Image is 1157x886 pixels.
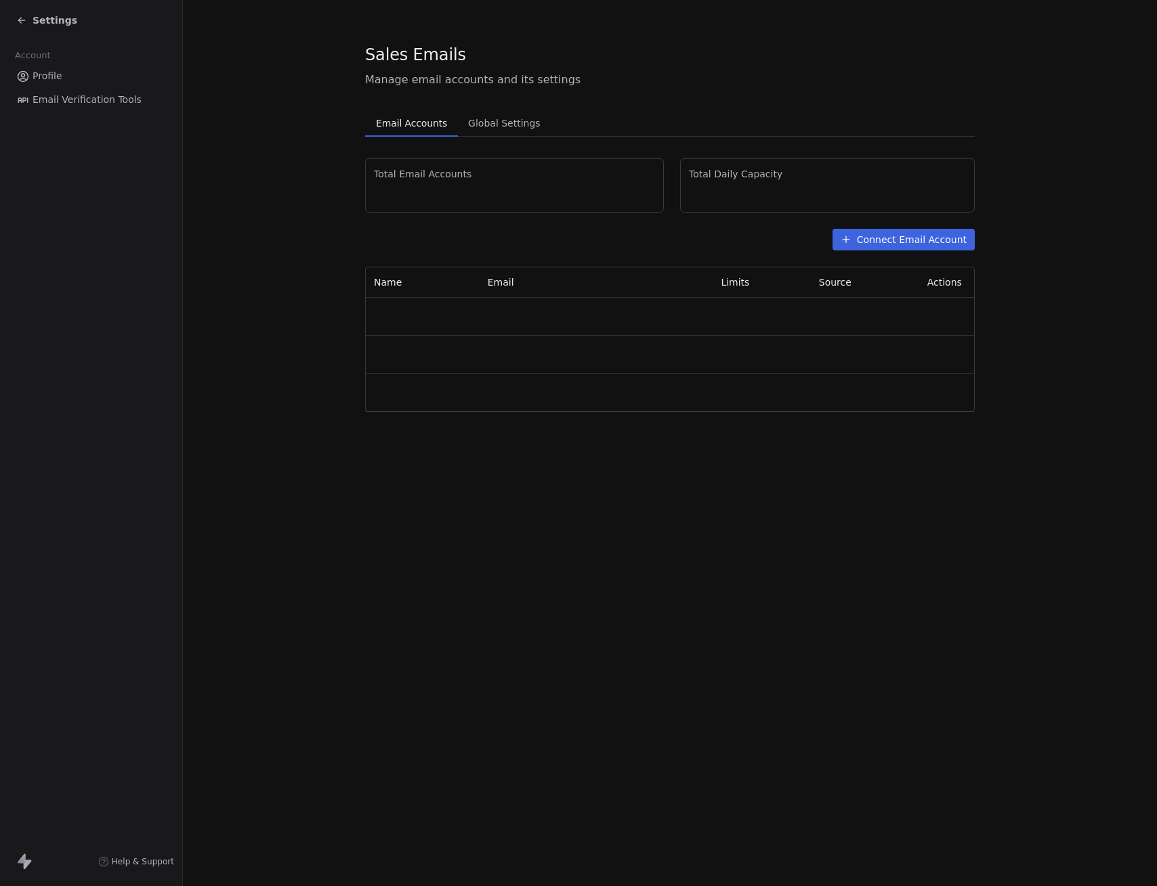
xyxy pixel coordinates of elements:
span: Account [9,45,56,66]
span: Profile [33,69,62,83]
button: Connect Email Account [833,229,975,250]
span: Total Daily Capacity [689,167,966,181]
span: Name [374,277,402,288]
span: Source [819,277,851,288]
span: Email Verification Tools [33,93,142,107]
span: Manage email accounts and its settings [365,72,975,88]
span: Global Settings [463,114,546,133]
span: Total Email Accounts [374,167,655,181]
span: Help & Support [112,856,174,867]
a: Settings [16,14,77,27]
a: Help & Support [98,856,174,867]
a: Email Verification Tools [11,89,171,111]
a: Profile [11,65,171,87]
span: Limits [721,277,749,288]
span: Email Accounts [371,114,453,133]
span: Sales Emails [365,45,466,65]
span: Actions [927,277,962,288]
span: Settings [33,14,77,27]
span: Email [488,277,514,288]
